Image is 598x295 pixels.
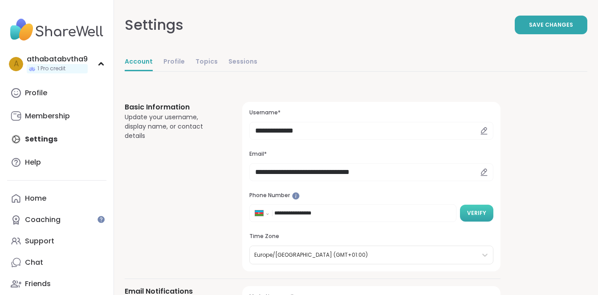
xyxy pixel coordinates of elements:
[125,113,221,141] div: Update your username, display name, or contact details
[7,105,106,127] a: Membership
[125,102,221,113] h3: Basic Information
[7,188,106,209] a: Home
[7,209,106,230] a: Coaching
[125,53,153,71] a: Account
[7,152,106,173] a: Help
[25,215,61,225] div: Coaching
[25,88,47,98] div: Profile
[163,53,185,71] a: Profile
[25,194,46,203] div: Home
[249,150,493,158] h3: Email*
[25,111,70,121] div: Membership
[7,14,106,45] img: ShareWell Nav Logo
[467,209,486,217] span: Verify
[27,54,88,64] div: athabatabvtha9
[125,14,183,36] div: Settings
[249,109,493,117] h3: Username*
[25,236,54,246] div: Support
[195,53,218,71] a: Topics
[228,53,257,71] a: Sessions
[515,16,587,34] button: Save Changes
[25,258,43,267] div: Chat
[292,192,300,200] iframe: Spotlight
[249,233,493,240] h3: Time Zone
[37,65,65,73] span: 1 Pro credit
[14,58,19,70] span: a
[249,192,493,199] h3: Phone Number
[98,216,105,223] iframe: Spotlight
[25,279,51,289] div: Friends
[529,21,573,29] span: Save Changes
[25,158,41,167] div: Help
[7,230,106,252] a: Support
[460,205,493,222] button: Verify
[7,273,106,295] a: Friends
[7,82,106,104] a: Profile
[7,252,106,273] a: Chat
